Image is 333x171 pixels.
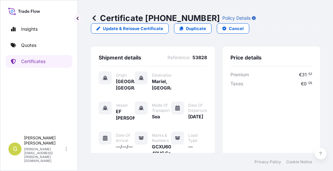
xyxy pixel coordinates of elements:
[286,159,312,165] a: Cookie Notice
[21,42,36,48] p: Quotes
[229,25,244,32] p: Cancel
[152,78,171,91] span: Mariel, [GEOGRAPHIC_DATA]
[21,26,38,32] p: Insights
[174,23,212,34] a: Duplicate
[24,135,64,146] p: [PERSON_NAME] [PERSON_NAME]
[6,23,72,36] a: Insights
[24,147,64,163] p: [PERSON_NAME][EMAIL_ADDRESS][PERSON_NAME][DOMAIN_NAME]
[230,54,262,61] span: Price details
[192,54,207,61] span: 53828
[152,113,160,120] span: Sea
[116,133,135,143] span: Date of Arrival
[188,113,203,120] span: [DATE]
[308,82,312,84] span: 05
[91,23,169,34] a: Update & Reissue Certificate
[222,15,251,21] p: Policy Details
[116,144,133,150] span: —/—/—
[230,71,249,78] span: Premium
[186,25,206,32] p: Duplicate
[307,82,308,84] span: .
[230,80,243,87] span: Taxes
[116,78,135,91] span: [GEOGRAPHIC_DATA], [GEOGRAPHIC_DATA]
[6,55,72,68] a: Certificates
[307,73,308,75] span: .
[21,58,45,65] p: Certificates
[188,133,207,143] span: Load Type
[6,39,72,52] a: Quotes
[116,103,128,108] span: Vessel
[116,108,135,121] span: EF [PERSON_NAME]
[152,133,171,143] span: Marks & Numbers
[302,72,307,77] span: 31
[13,146,17,152] span: G
[91,13,220,23] p: Certificate [PHONE_NUMBER]
[308,73,312,75] span: 52
[254,159,281,165] a: Privacy Policy
[301,81,304,86] span: €
[217,23,249,34] button: Cancel
[99,54,141,61] span: Shipment details
[167,54,191,61] span: Reference :
[299,72,302,77] span: €
[188,103,207,113] span: Date of Departure
[152,73,171,78] span: Destination
[304,81,307,86] span: 0
[152,103,171,113] span: Mode of Transport
[116,73,127,78] span: Origin
[188,144,193,150] span: —
[103,25,163,32] p: Update & Reissue Certificate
